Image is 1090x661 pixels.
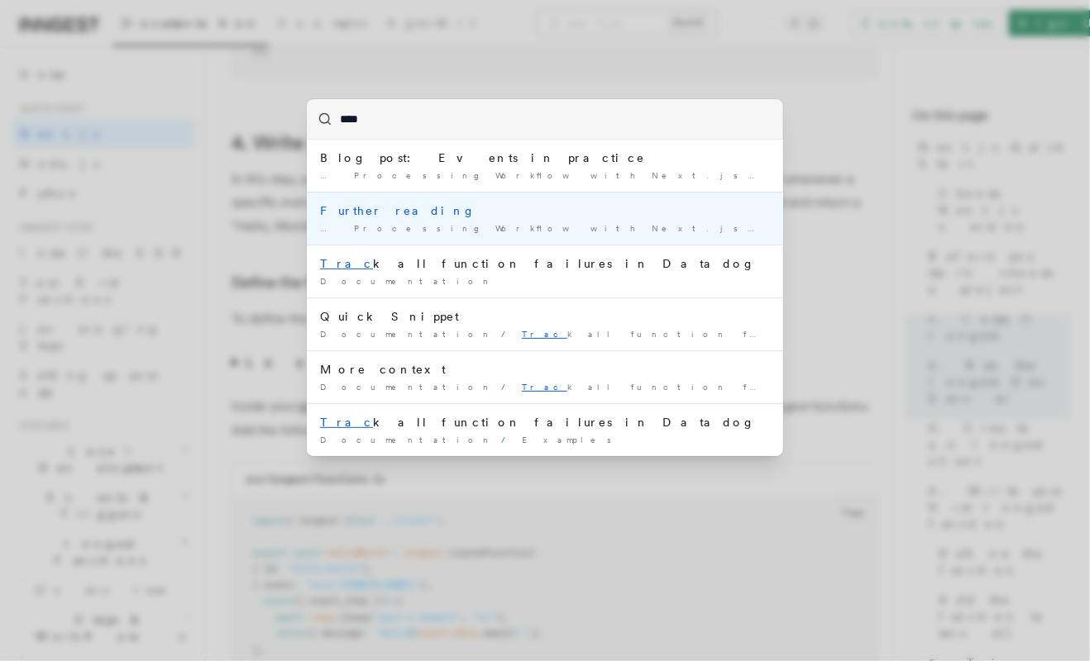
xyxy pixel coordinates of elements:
div: Blog post: Events in practice [320,150,770,166]
span: k all function failures in Datadog [522,329,986,339]
mark: Trac [320,257,373,270]
div: Quick Snippet [320,308,770,325]
span: Examples [522,435,621,445]
span: Documentation [320,329,495,339]
span: / [501,329,515,339]
div: Further reading [320,202,770,219]
mark: Trac [522,382,567,392]
span: Documentation [320,382,495,392]
div: … Processing Workflow with Next.js, , and Inngest Was this … [320,169,770,182]
div: k all function failures in Datadog [320,255,770,272]
span: / [501,382,515,392]
div: k all function failures in Datadog [320,414,770,430]
span: Documentation [320,435,495,445]
span: k all function failures in Datadog [522,382,986,392]
div: More context [320,361,770,378]
mark: Trac [320,416,373,429]
div: … Processing Workflow with Next.js, , and Inngest " Blog post … [320,222,770,235]
span: / [501,435,515,445]
span: Documentation [320,276,495,286]
mark: Trac [522,329,567,339]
